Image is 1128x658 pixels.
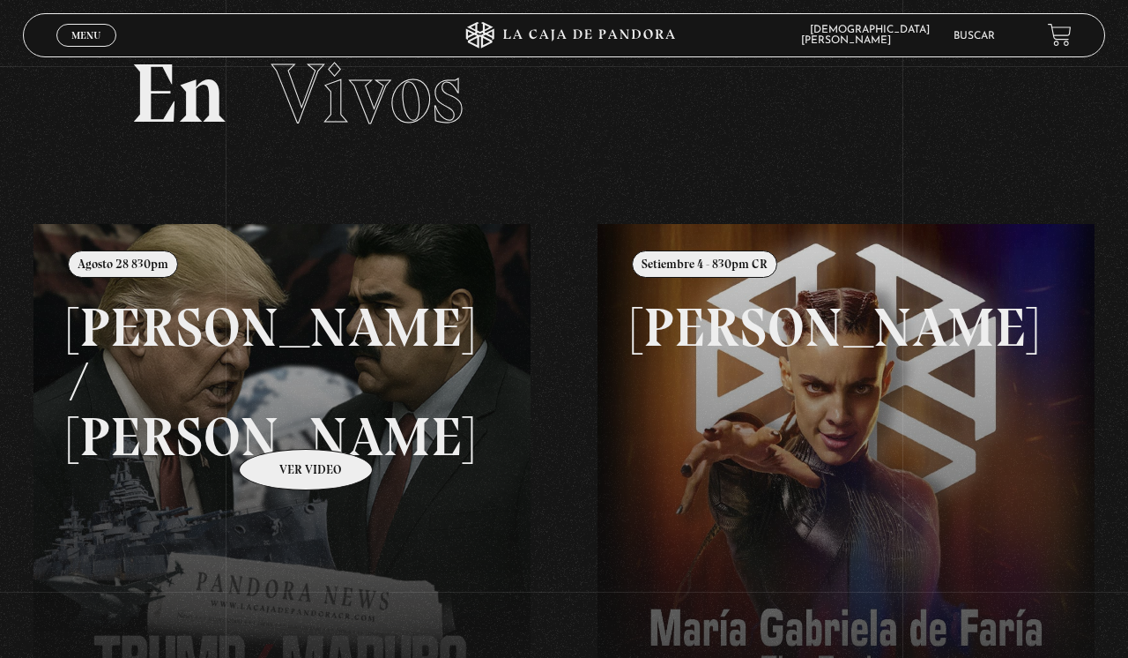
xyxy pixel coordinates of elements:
[954,31,995,41] a: Buscar
[130,52,997,136] h2: En
[271,43,464,144] span: Vivos
[66,45,108,57] span: Cerrar
[71,30,100,41] span: Menu
[1048,23,1072,47] a: View your shopping cart
[801,25,930,46] span: [DEMOGRAPHIC_DATA][PERSON_NAME]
